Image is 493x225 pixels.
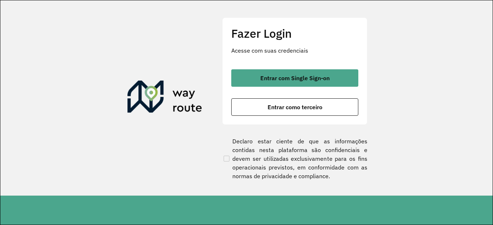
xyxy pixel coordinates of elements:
span: Entrar como terceiro [268,104,322,110]
button: button [231,69,358,87]
span: Entrar com Single Sign-on [260,75,330,81]
img: Roteirizador AmbevTech [127,81,202,115]
label: Declaro estar ciente de que as informações contidas nesta plataforma são confidenciais e devem se... [222,137,367,180]
h2: Fazer Login [231,26,358,40]
p: Acesse com suas credenciais [231,46,358,55]
button: button [231,98,358,116]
